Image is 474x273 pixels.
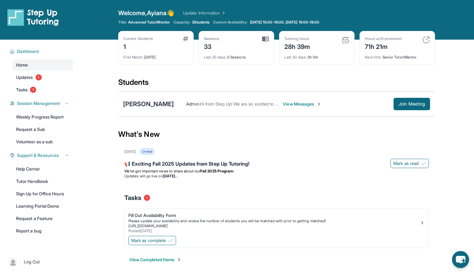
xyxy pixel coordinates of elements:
[17,48,39,54] span: Dashboard
[17,152,59,158] span: Support & Resources
[390,159,429,168] button: Mark as read
[128,20,170,25] span: Advanced Tutor/Mentor
[16,74,33,80] span: Updates
[118,121,435,148] div: What's New
[183,10,226,16] a: Update Information
[262,36,269,42] img: card
[128,212,420,219] div: Fill Out Availability Form
[30,87,36,93] span: 1
[140,148,154,155] div: Unread
[317,102,321,106] img: Chevron-Right
[16,62,28,68] span: Home
[123,100,174,108] div: [PERSON_NAME]
[129,257,182,263] button: View Completed Items
[128,219,420,223] div: Please update your availability and review the number of students you will be matched with prior ...
[123,51,188,60] div: [DATE]
[123,55,143,59] span: First Match :
[200,169,234,173] strong: Fall 2025 Program:
[12,176,73,187] a: Tutor Handbook
[131,237,166,244] span: Mark as complete
[174,20,191,25] span: Capacity:
[118,77,435,91] div: Students
[16,87,28,93] span: Tasks
[422,36,430,44] img: card
[144,195,150,201] span: 1
[183,36,188,41] img: card
[365,51,430,60] div: Senior Tutor/Mentor
[12,111,73,123] a: Weekly Progress Report
[123,41,153,51] div: 1
[284,41,310,51] div: 28h 39m
[12,201,73,212] a: Learning Portal Demo
[393,160,419,167] span: Mark as read
[36,74,42,80] span: 1
[17,100,60,106] span: Session Management
[15,152,69,158] button: Support & Resources
[15,100,69,106] button: Session Management
[124,169,200,173] span: We’ve got important news to share about our
[12,163,73,175] a: Help Center
[125,209,429,235] a: Fill Out Availability FormPlease update your availability and review the number of students you w...
[250,20,320,25] span: [DATE] 16:00-18:00, [DATE] 16:00-18:00
[12,225,73,236] a: Report a bug
[365,41,402,51] div: 71h 21m
[7,9,59,26] img: logo
[9,258,17,266] img: user-img
[399,102,425,106] span: Join Meeting
[204,36,219,41] div: Sessions
[124,193,141,202] span: Tasks
[204,41,219,51] div: 33
[124,160,429,169] div: 📢 Exciting Fall 2025 Updates from Step Up Tutoring!
[118,20,127,25] span: Title:
[284,55,307,59] span: Last 30 days :
[394,98,430,110] button: Join Meeting
[12,59,73,71] a: Home
[124,149,136,154] div: [DATE]
[213,20,247,25] span: Current Availability:
[204,51,269,60] div: 0 Sessions
[283,101,321,107] span: View Messages
[6,255,73,269] a: |Log Out
[128,223,168,228] a: [URL][DOMAIN_NAME]
[12,84,73,95] a: Tasks1
[452,251,469,268] button: chat-button
[128,236,176,245] button: Mark as complete
[342,36,349,44] img: card
[123,36,153,41] div: Current Students
[284,36,310,41] div: Tutoring hours
[12,124,73,135] a: Request a Sub
[249,20,321,25] a: [DATE] 16:00-18:00, [DATE] 16:00-18:00
[220,10,226,16] img: Chevron Right
[24,259,40,265] span: Log Out
[365,55,381,59] span: Next title :
[12,213,73,224] a: Request a Feature
[365,36,402,41] div: Hours until promotion
[124,174,429,179] li: Updates will go live on
[204,55,226,59] span: Last 30 days :
[421,161,426,166] img: Mark as read
[163,174,178,178] strong: [DATE]
[12,72,73,83] a: Updates1
[12,188,73,199] a: Sign Up for Office Hours
[284,51,349,60] div: 0h 0m
[20,258,21,266] span: |
[128,228,420,233] div: Posted [DATE]
[12,136,73,147] a: Volunteer as a sub
[168,238,173,243] img: Mark as complete
[192,20,210,25] span: 3 Students
[186,101,200,106] span: Admin :
[118,9,174,17] span: Welcome, Ayiana 👋
[15,48,69,54] button: Dashboard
